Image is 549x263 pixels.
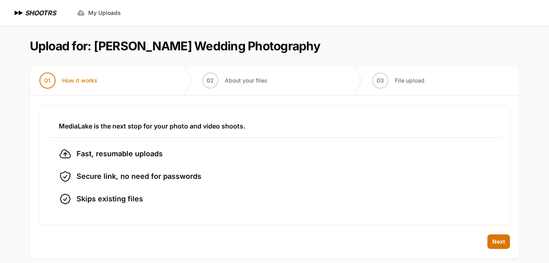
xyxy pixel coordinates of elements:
span: Skips existing files [77,193,143,205]
span: Secure link, no need for passwords [77,171,201,182]
span: 02 [207,77,214,85]
span: How it works [62,77,97,85]
h1: SHOOTRS [25,8,56,18]
a: My Uploads [72,6,126,20]
img: SHOOTRS [13,8,25,18]
button: 01 How it works [30,66,107,95]
span: About your files [225,77,267,85]
span: Next [492,238,505,246]
a: SHOOTRS SHOOTRS [13,8,56,18]
h3: MediaLake is the next stop for your photo and video shoots. [59,121,491,131]
button: 02 About your files [193,66,277,95]
span: File upload [395,77,425,85]
button: 03 File upload [363,66,434,95]
span: Fast, resumable uploads [77,148,163,159]
button: Next [487,234,510,249]
h1: Upload for: [PERSON_NAME] Wedding Photography [30,39,320,53]
span: 03 [377,77,384,85]
span: My Uploads [88,9,121,17]
span: 01 [44,77,50,85]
